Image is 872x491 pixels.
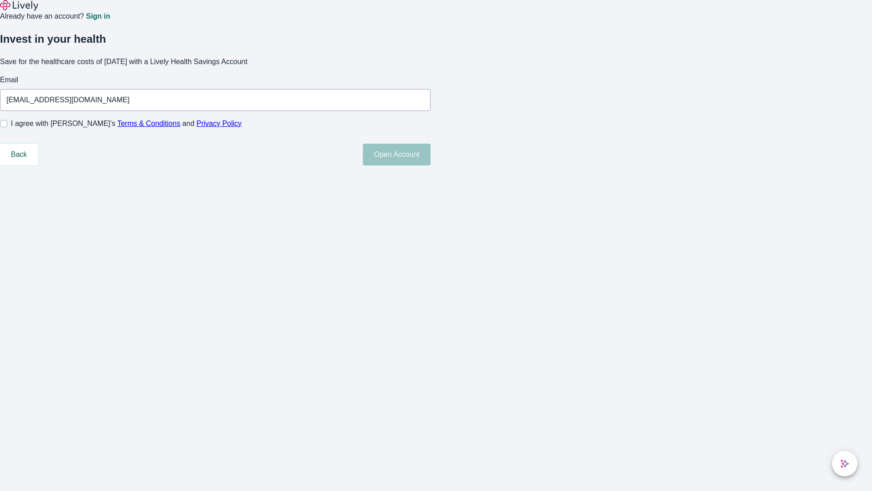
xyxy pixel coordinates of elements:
span: I agree with [PERSON_NAME]’s and [11,118,242,129]
svg: Lively AI Assistant [840,459,849,468]
a: Sign in [86,13,110,20]
a: Privacy Policy [197,120,242,127]
button: chat [832,451,857,476]
a: Terms & Conditions [117,120,180,127]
